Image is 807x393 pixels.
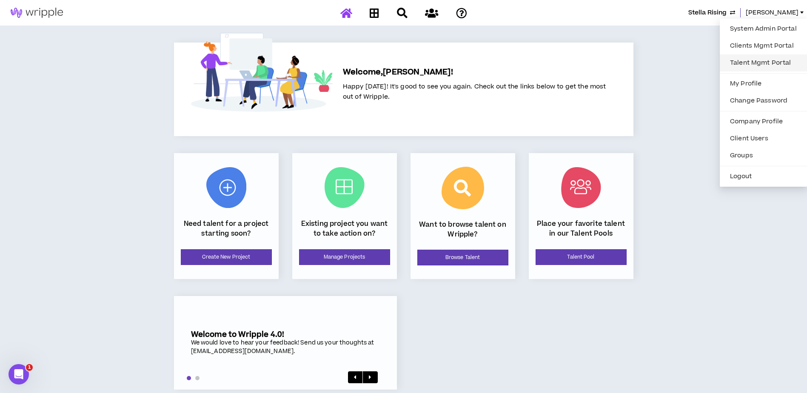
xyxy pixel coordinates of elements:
[181,219,272,238] p: Need talent for a project starting soon?
[725,94,802,107] a: Change Password
[536,219,627,238] p: Place your favorite talent in our Talent Pools
[725,132,802,145] a: Client Users
[181,249,272,265] a: Create New Project
[299,249,390,265] a: Manage Projects
[191,330,380,339] h5: Welcome to Wripple 4.0!
[417,220,508,239] p: Want to browse talent on Wripple?
[417,250,508,265] a: Browse Talent
[9,364,29,384] iframe: Intercom live chat
[343,66,606,78] h5: Welcome, [PERSON_NAME] !
[688,8,735,17] button: Stella Rising
[725,170,802,183] button: Logout
[561,167,601,208] img: Talent Pool
[325,167,365,208] img: Current Projects
[725,23,802,35] a: System Admin Portal
[725,77,802,90] a: My Profile
[725,40,802,52] a: Clients Mgmt Portal
[343,82,606,101] span: Happy [DATE]! It's good to see you again. Check out the links below to get the most out of Wripple.
[206,167,246,208] img: New Project
[725,115,802,128] a: Company Profile
[299,219,390,238] p: Existing project you want to take action on?
[746,8,798,17] span: [PERSON_NAME]
[536,249,627,265] a: Talent Pool
[191,339,380,356] div: We would love to hear your feedback! Send us your thoughts at [EMAIL_ADDRESS][DOMAIN_NAME].
[26,364,33,371] span: 1
[725,149,802,162] a: Groups
[725,57,802,69] a: Talent Mgmt Portal
[688,8,727,17] span: Stella Rising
